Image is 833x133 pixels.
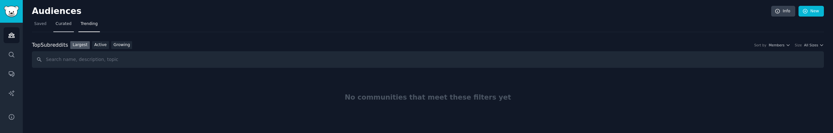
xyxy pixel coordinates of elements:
span: All Sizes [804,43,818,47]
div: Size [795,43,802,47]
div: No communities that meet these filters yet [32,70,824,125]
a: New [799,6,824,17]
input: Search name, description, topic [32,51,824,68]
span: Members [769,43,785,47]
a: Saved [32,19,49,32]
button: All Sizes [804,43,824,47]
div: Sort by [754,43,767,47]
img: GummySearch logo [4,6,19,17]
div: Top Subreddits [32,41,68,49]
a: Trending [78,19,100,32]
span: Saved [34,21,47,27]
a: Largest [70,41,90,49]
button: Members [769,43,790,47]
a: Growing [111,41,132,49]
span: Trending [81,21,98,27]
a: Active [92,41,109,49]
a: Curated [53,19,74,32]
h2: Audiences [32,6,771,17]
span: Curated [56,21,72,27]
a: Info [771,6,795,17]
